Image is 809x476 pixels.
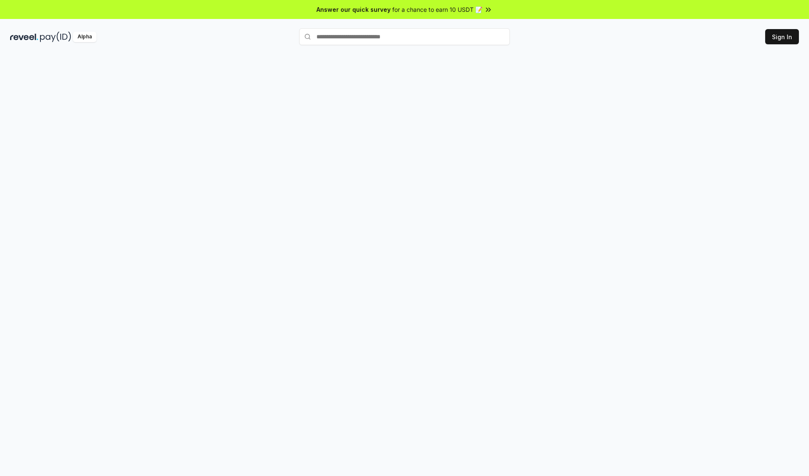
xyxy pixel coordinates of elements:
span: for a chance to earn 10 USDT 📝 [392,5,482,14]
div: Alpha [73,32,96,42]
span: Answer our quick survey [316,5,391,14]
img: reveel_dark [10,32,38,42]
img: pay_id [40,32,71,42]
button: Sign In [765,29,799,44]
